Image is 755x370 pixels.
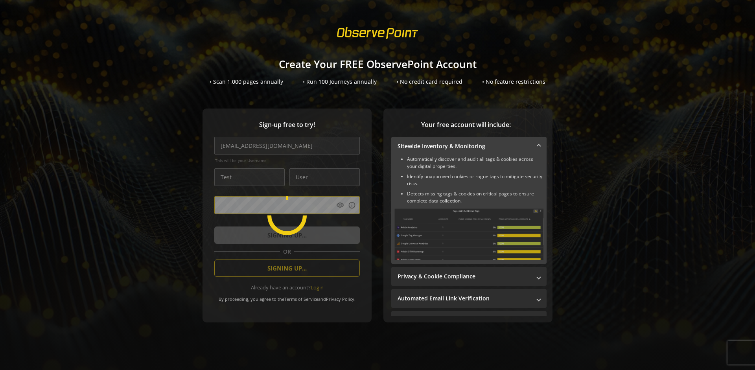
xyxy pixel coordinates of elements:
div: • Scan 1,000 pages annually [210,78,283,86]
li: Automatically discover and audit all tags & cookies across your digital properties. [407,156,543,170]
span: Sign-up free to try! [214,120,360,129]
div: • No feature restrictions [482,78,545,86]
mat-panel-title: Sitewide Inventory & Monitoring [398,142,531,150]
li: Detects missing tags & cookies on critical pages to ensure complete data collection. [407,190,543,204]
mat-expansion-panel-header: Automated Email Link Verification [391,289,547,308]
mat-expansion-panel-header: Sitewide Inventory & Monitoring [391,137,547,156]
mat-expansion-panel-header: Performance Monitoring with Web Vitals [391,311,547,330]
img: Sitewide Inventory & Monitoring [394,208,543,260]
a: Terms of Service [284,296,318,302]
span: Your free account will include: [391,120,541,129]
mat-panel-title: Automated Email Link Verification [398,295,531,302]
div: Sitewide Inventory & Monitoring [391,156,547,264]
div: • Run 100 Journeys annually [303,78,377,86]
mat-panel-title: Privacy & Cookie Compliance [398,272,531,280]
div: • No credit card required [396,78,462,86]
mat-expansion-panel-header: Privacy & Cookie Compliance [391,267,547,286]
li: Identify unapproved cookies or rogue tags to mitigate security risks. [407,173,543,187]
div: By proceeding, you agree to the and . [214,291,360,302]
a: Privacy Policy [326,296,354,302]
